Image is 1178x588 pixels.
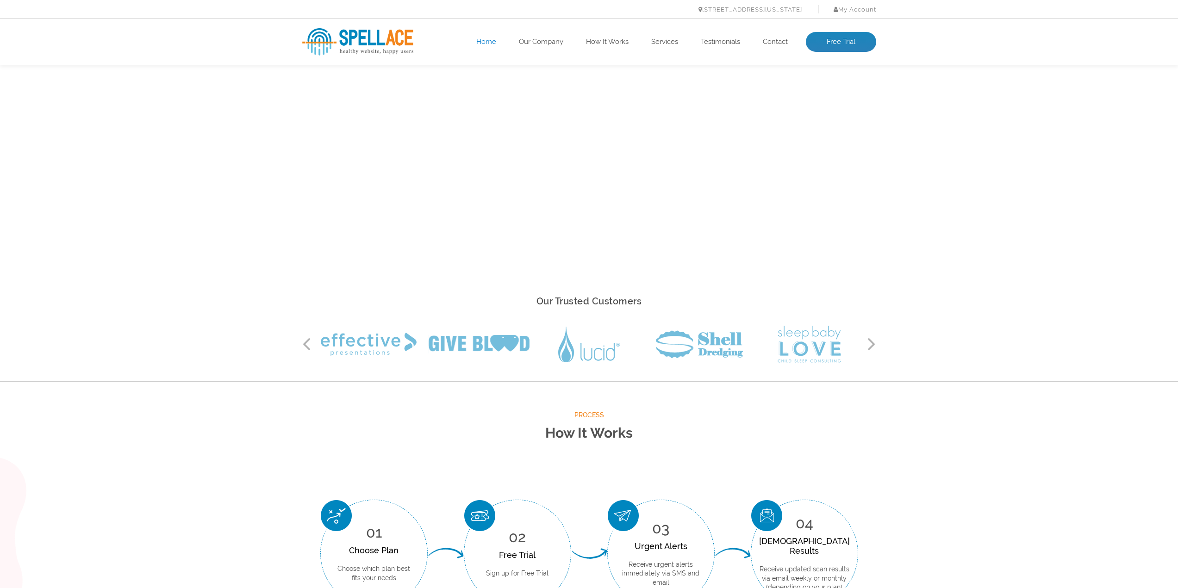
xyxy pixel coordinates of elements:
[302,409,876,421] span: Process
[509,528,526,545] span: 02
[751,500,782,531] img: Scan Result
[302,421,876,446] h2: How It Works
[366,524,382,541] span: 01
[335,545,413,555] div: Choose Plan
[335,564,413,582] p: Choose which plan best fits your needs
[302,337,312,351] button: Previous
[759,536,850,556] div: [DEMOGRAPHIC_DATA] Results
[321,500,352,531] img: Choose Plan
[867,337,876,351] button: Next
[302,293,876,309] h2: Our Trusted Customers
[656,330,743,358] img: Shell Dredging
[796,514,813,532] span: 04
[622,560,700,588] p: Receive urgent alerts immediately via SMS and email
[429,335,530,353] img: Give Blood
[486,569,548,578] p: Sign up for Free Trial
[321,333,417,356] img: Effective
[486,550,548,560] div: Free Trial
[608,500,639,531] img: Urgent Alerts
[558,327,620,362] img: Lucid
[652,520,669,537] span: 03
[464,500,495,531] img: Free Trial
[778,326,841,363] img: Sleep Baby Love
[622,541,700,551] div: Urgent Alerts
